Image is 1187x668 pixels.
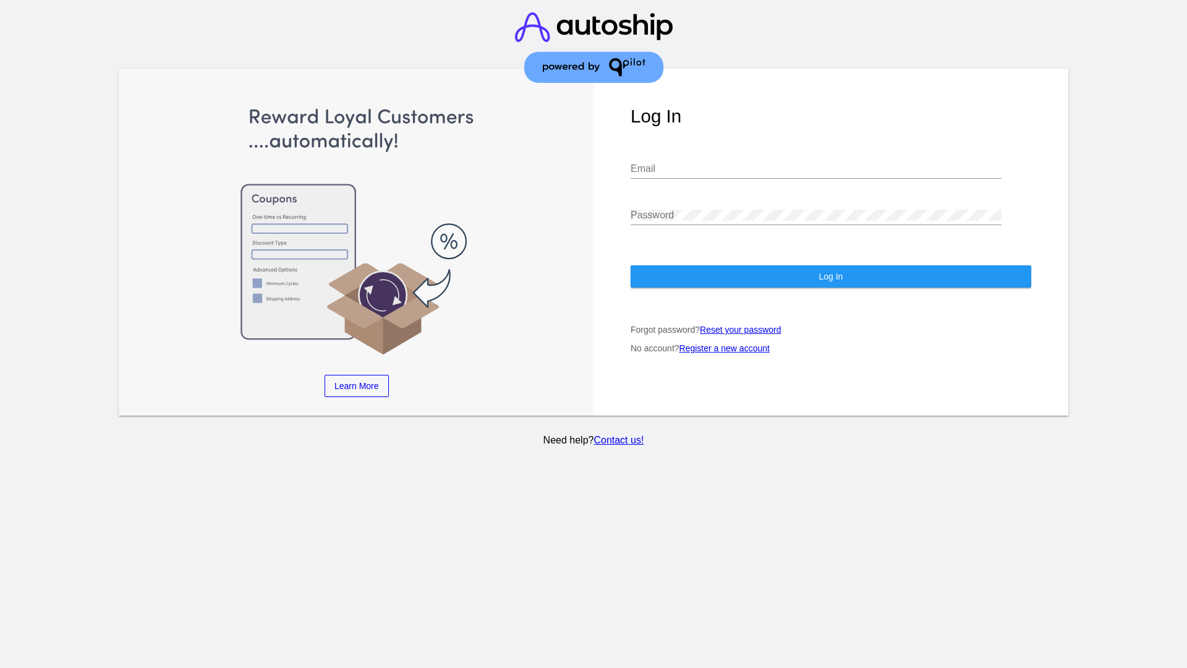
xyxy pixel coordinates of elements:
[593,435,644,445] a: Contact us!
[325,375,389,397] a: Learn More
[334,381,379,391] span: Learn More
[631,265,1031,288] button: Log In
[631,343,1031,353] p: No account?
[117,435,1071,446] p: Need help?
[819,272,843,281] span: Log In
[679,343,770,353] a: Register a new account
[631,325,1031,335] p: Forgot password?
[700,325,781,335] a: Reset your password
[156,106,557,356] img: Apply Coupons Automatically to Scheduled Orders with QPilot
[631,106,1031,127] h1: Log In
[631,163,1002,174] input: Email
